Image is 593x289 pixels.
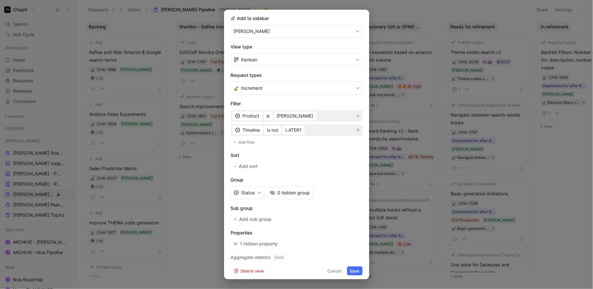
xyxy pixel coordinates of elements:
h2: Request types [231,71,363,79]
span: Increment [241,84,263,92]
button: is not [264,126,281,135]
span: Timeline [243,126,260,134]
h2: Sub group [231,204,363,212]
h2: Sort [231,151,363,159]
button: Delete view [231,266,267,275]
span: is [267,112,270,120]
span: Add filter [239,139,255,146]
h2: Filter [231,100,363,108]
span: Soon [273,254,285,261]
button: Add sort [231,162,261,171]
button: Add filter [231,139,259,146]
h2: View type [231,43,363,51]
button: 🍃Increment [231,82,363,95]
button: Timeline [232,126,263,135]
h2: Aggregate metrics [231,253,363,261]
div: 1 hidden property [240,240,278,248]
button: Status [231,186,264,199]
h2: Add to sidebar [231,15,269,22]
span: is not [267,126,279,134]
button: Save [347,266,363,275]
button: [PERSON_NAME] [231,25,363,38]
span: Add sort [239,162,258,170]
button: LATER? [283,126,305,135]
h2: Properties [231,229,363,237]
h2: Group [231,176,363,184]
span: Add sub group [239,215,272,223]
button: 0 hidden group [267,186,313,199]
button: Kanban [231,53,363,66]
button: Product [232,111,262,120]
button: 1 hidden property [231,239,281,248]
span: [PERSON_NAME] [277,112,313,120]
button: is [264,111,273,120]
button: Add sub group [231,215,275,224]
span: LATER? [286,126,302,134]
img: 🍃 [234,86,239,91]
span: Product [243,112,260,120]
button: [PERSON_NAME] [274,111,316,120]
button: Cancel [325,266,344,275]
div: 0 hidden group [278,189,310,197]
